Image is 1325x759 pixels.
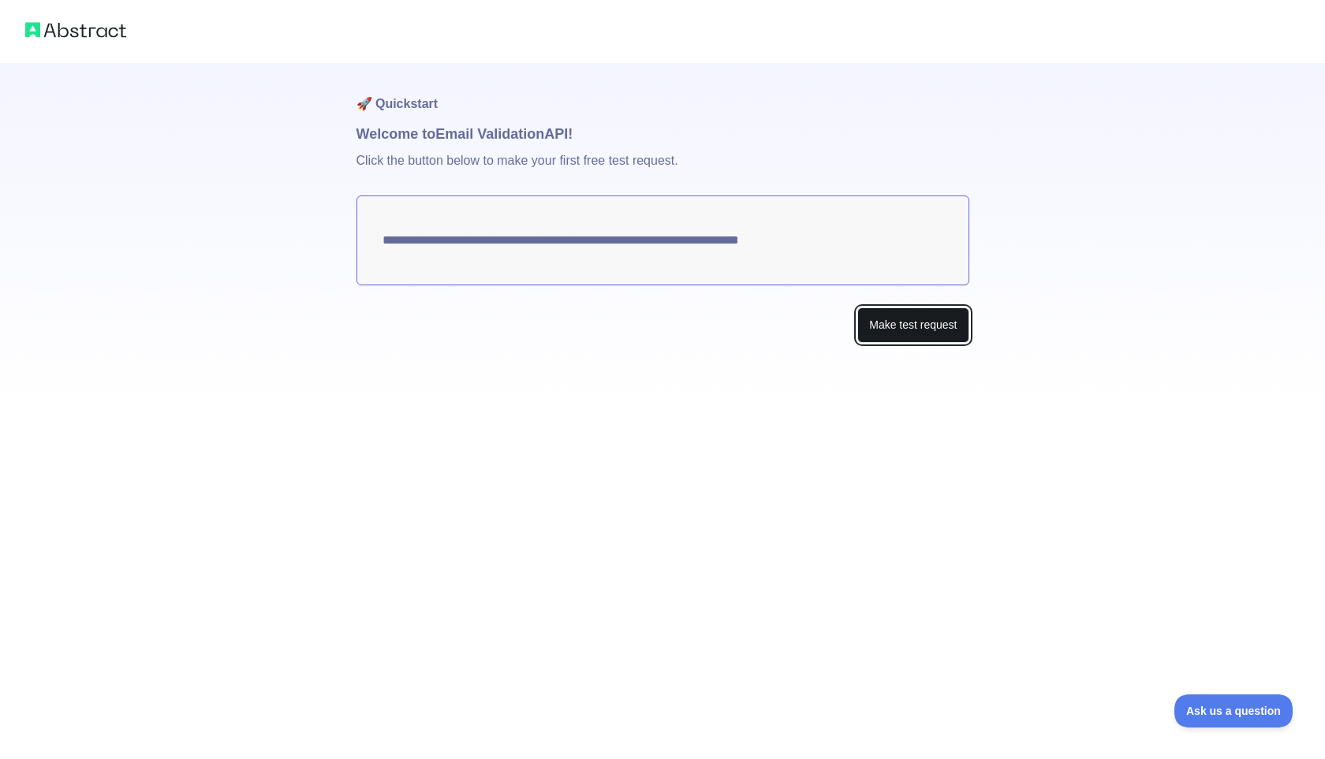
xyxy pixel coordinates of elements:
iframe: Toggle Customer Support [1174,694,1293,727]
p: Click the button below to make your first free test request. [356,145,969,195]
h1: Welcome to Email Validation API! [356,123,969,145]
img: Abstract logo [25,19,126,41]
button: Make test request [857,307,969,343]
h1: 🚀 Quickstart [356,63,969,123]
